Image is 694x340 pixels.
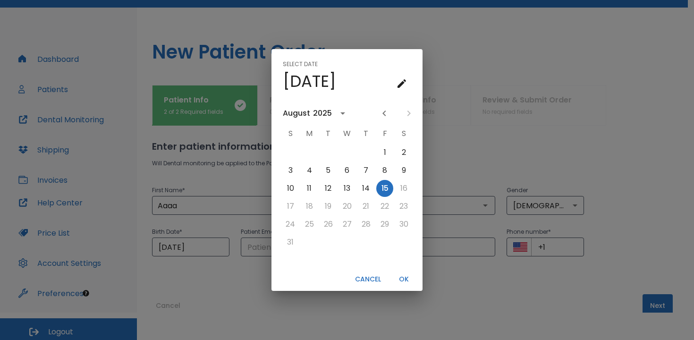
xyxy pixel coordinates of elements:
span: S [395,124,412,143]
span: S [282,124,299,143]
button: Cancel [351,272,385,287]
button: Aug 14, 2025 [357,180,374,197]
button: Aug 15, 2025 [376,180,393,197]
div: 2025 [313,108,332,119]
span: T [357,124,374,143]
button: OK [389,272,419,287]
button: Aug 8, 2025 [376,162,393,179]
span: M [301,124,318,143]
button: Aug 13, 2025 [339,180,355,197]
button: calendar view is open, go to text input view [392,74,411,93]
button: Aug 12, 2025 [320,180,337,197]
button: Aug 3, 2025 [282,162,299,179]
div: August [283,108,310,119]
span: T [320,124,337,143]
button: Aug 6, 2025 [339,162,355,179]
h4: [DATE] [283,71,336,91]
span: F [376,124,393,143]
button: Aug 4, 2025 [301,162,318,179]
button: Aug 11, 2025 [301,180,318,197]
span: Select date [283,57,318,72]
button: calendar view is open, switch to year view [335,105,351,121]
button: Aug 5, 2025 [320,162,337,179]
button: Aug 9, 2025 [395,162,412,179]
button: Aug 10, 2025 [282,180,299,197]
button: Aug 2, 2025 [395,144,412,161]
button: Aug 7, 2025 [357,162,374,179]
button: Aug 1, 2025 [376,144,393,161]
span: W [339,124,355,143]
button: Previous month [376,105,392,121]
